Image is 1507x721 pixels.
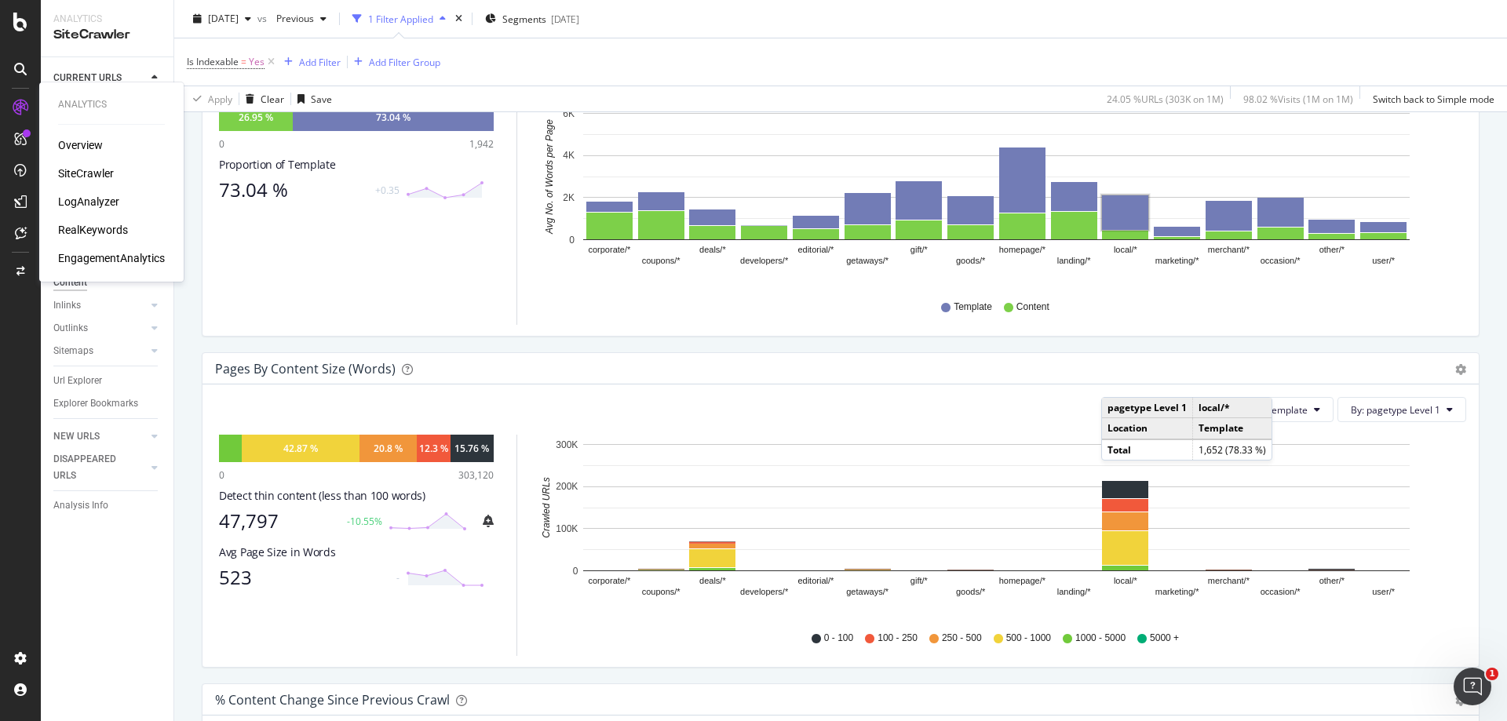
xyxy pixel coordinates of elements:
[942,632,982,645] span: 250 - 500
[1057,257,1092,266] text: landing/*
[878,632,918,645] span: 100 - 250
[53,343,93,359] div: Sitemaps
[346,6,452,31] button: 1 Filter Applied
[642,588,681,597] text: coupons/*
[452,11,465,27] div: times
[1102,418,1193,439] td: Location
[53,297,81,314] div: Inlinks
[556,482,578,493] text: 200K
[239,86,284,111] button: Clear
[311,92,332,105] div: Save
[1114,246,1138,255] text: local/*
[483,515,494,527] div: bell-plus
[53,373,102,389] div: Url Explorer
[999,577,1046,586] text: homepage/*
[53,70,122,86] div: CURRENT URLS
[536,435,1454,617] svg: A chart.
[53,297,147,314] a: Inlinks
[563,108,575,119] text: 6K
[544,119,555,235] text: Avg No. of Words per Page
[58,250,165,266] a: EngagementAnalytics
[1351,403,1440,417] span: By: pagetype Level 1
[1454,668,1491,705] iframe: Intercom live chat
[956,257,986,266] text: goods/*
[846,588,889,597] text: getaways/*
[53,497,162,514] a: Analysis Info
[53,320,88,337] div: Outlinks
[58,137,103,153] div: Overview
[58,222,128,238] a: RealKeywords
[53,428,147,445] a: NEW URLS
[1319,577,1345,586] text: other/*
[53,320,147,337] a: Outlinks
[556,439,578,450] text: 300K
[556,523,578,534] text: 100K
[208,92,232,105] div: Apply
[347,515,382,528] div: -10.55%
[740,257,789,266] text: developers/*
[1243,92,1353,105] div: 98.02 % Visits ( 1M on 1M )
[1107,92,1224,105] div: 24.05 % URLs ( 303K on 1M )
[187,86,232,111] button: Apply
[797,246,834,255] text: editorial/*
[954,300,992,314] span: Template
[479,6,586,31] button: Segments[DATE]
[53,70,147,86] a: CURRENT URLS
[740,588,789,597] text: developers/*
[53,428,100,445] div: NEW URLS
[58,98,165,111] div: Analytics
[454,442,489,455] div: 15.76 %
[249,51,265,73] span: Yes
[1261,588,1301,597] text: occasion/*
[588,577,631,586] text: corporate/*
[283,442,318,455] div: 42.87 %
[375,184,400,197] div: +0.35
[219,488,494,504] div: Detect thin content (less than 100 words)
[219,179,366,201] div: 73.04 %
[1102,439,1193,460] td: Total
[502,12,546,25] span: Segments
[215,692,450,708] div: % Content Change since Previous Crawl
[699,577,726,586] text: deals/*
[58,166,114,181] a: SiteCrawler
[699,246,726,255] text: deals/*
[53,343,147,359] a: Sitemaps
[187,55,239,68] span: Is Indexable
[999,246,1046,255] text: homepage/*
[1208,246,1250,255] text: merchant/*
[419,442,448,455] div: 12.3 %
[58,194,119,209] a: LogAnalyzer
[270,6,333,31] button: Previous
[1367,86,1494,111] button: Switch back to Simple mode
[53,275,87,291] div: Content
[1114,577,1138,586] text: local/*
[219,157,494,173] div: Proportion of Template
[1337,397,1466,422] button: By: pagetype Level 1
[1016,300,1049,314] span: Content
[1057,588,1092,597] text: landing/*
[797,577,834,586] text: editorial/*
[1486,668,1498,680] span: 1
[215,361,396,377] div: Pages by Content Size (Words)
[1155,588,1199,597] text: marketing/*
[369,55,440,68] div: Add Filter Group
[1075,632,1126,645] span: 1000 - 5000
[278,53,341,71] button: Add Filter
[257,12,270,25] span: vs
[1455,364,1466,375] div: gear
[239,111,273,124] div: 26.95 %
[208,12,239,25] span: 2025 Aug. 31st
[458,468,494,482] div: 303,120
[563,192,575,203] text: 2K
[536,104,1454,286] svg: A chart.
[569,235,575,246] text: 0
[563,151,575,162] text: 4K
[541,478,552,538] text: Crawled URLs
[219,510,338,532] div: 47,797
[1261,257,1301,266] text: occasion/*
[1155,257,1199,266] text: marketing/*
